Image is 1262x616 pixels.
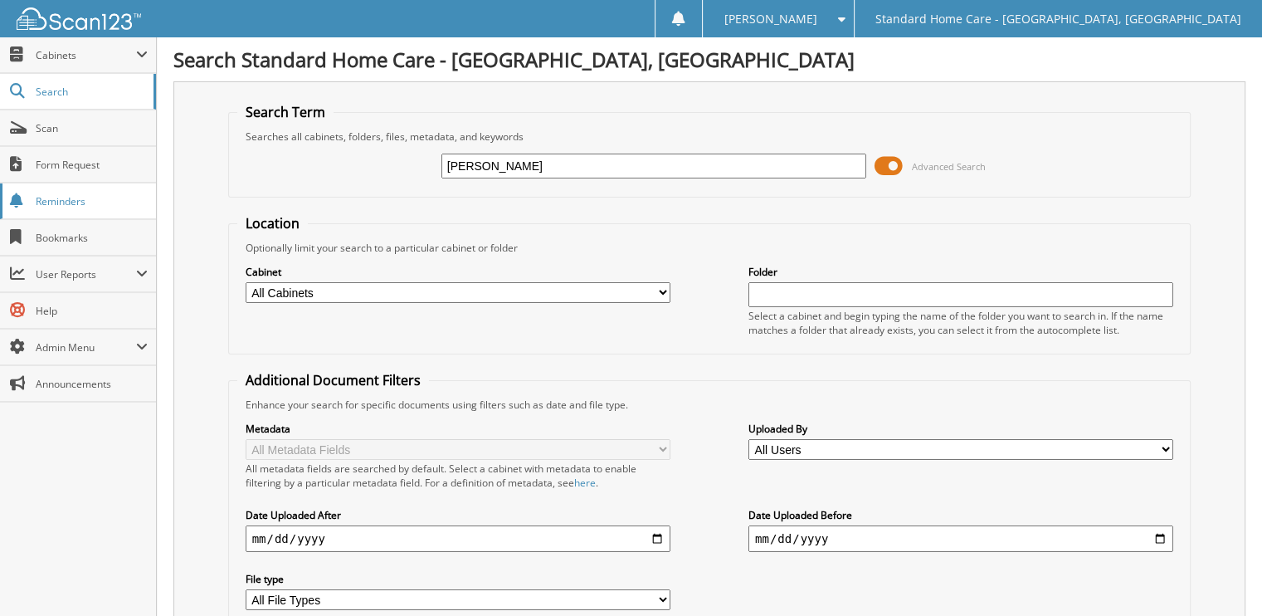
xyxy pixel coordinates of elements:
[1179,536,1262,616] iframe: Chat Widget
[246,526,670,552] input: start
[748,526,1173,552] input: end
[748,265,1173,279] label: Folder
[36,304,148,318] span: Help
[246,265,670,279] label: Cabinet
[36,158,148,172] span: Form Request
[912,160,986,173] span: Advanced Search
[748,508,1173,522] label: Date Uploaded Before
[17,7,141,30] img: scan123-logo-white.svg
[237,103,334,121] legend: Search Term
[36,267,136,281] span: User Reports
[237,214,308,232] legend: Location
[36,85,145,99] span: Search
[36,194,148,208] span: Reminders
[574,476,596,490] a: here
[246,422,670,436] label: Metadata
[748,309,1173,337] div: Select a cabinet and begin typing the name of the folder you want to search in. If the name match...
[36,340,136,354] span: Admin Menu
[237,398,1182,412] div: Enhance your search for specific documents using filters such as date and file type.
[237,241,1182,255] div: Optionally limit your search to a particular cabinet or folder
[875,14,1241,24] span: Standard Home Care - [GEOGRAPHIC_DATA], [GEOGRAPHIC_DATA]
[246,462,670,490] div: All metadata fields are searched by default. Select a cabinet with metadata to enable filtering b...
[173,46,1245,73] h1: Search Standard Home Care - [GEOGRAPHIC_DATA], [GEOGRAPHIC_DATA]
[246,508,670,522] label: Date Uploaded After
[36,48,136,62] span: Cabinets
[36,231,148,245] span: Bookmarks
[237,371,429,389] legend: Additional Document Filters
[36,377,148,391] span: Announcements
[724,14,816,24] span: [PERSON_NAME]
[246,572,670,586] label: File type
[237,130,1182,144] div: Searches all cabinets, folders, files, metadata, and keywords
[36,121,148,135] span: Scan
[748,422,1173,436] label: Uploaded By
